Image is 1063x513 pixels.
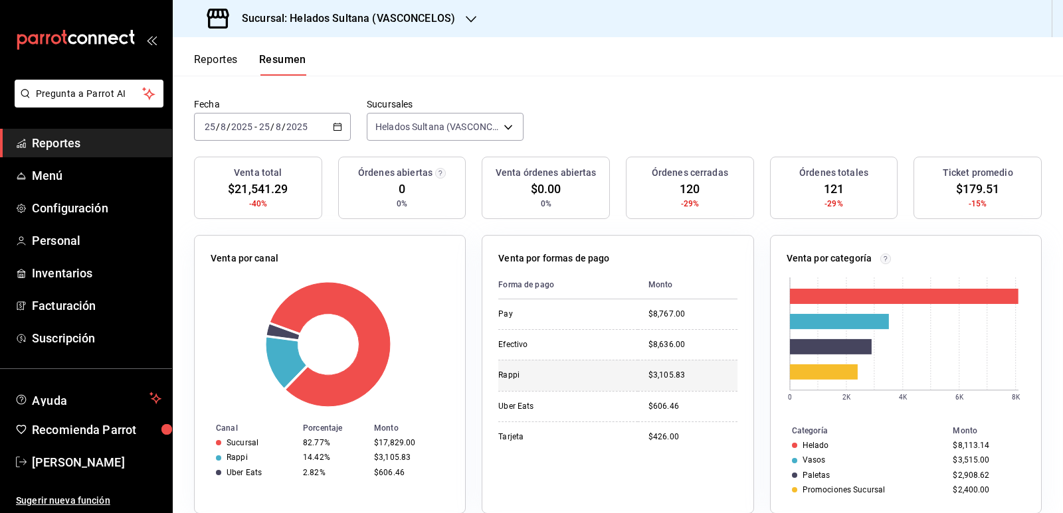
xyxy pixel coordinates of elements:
[648,401,737,412] div: $606.46
[899,394,908,401] text: 4K
[824,180,844,198] span: 121
[216,121,220,132] span: /
[227,453,248,462] div: Rappi
[648,431,737,443] div: $426.00
[799,166,868,180] h3: Órdenes totales
[234,166,282,180] h3: Venta total
[194,53,238,76] button: Reportes
[15,80,163,108] button: Pregunta a Parrot AI
[375,120,499,133] span: Helados Sultana (VASCONCELOS)
[681,198,700,210] span: -29%
[32,297,161,315] span: Facturación
[541,198,551,210] span: 0%
[498,339,627,350] div: Efectivo
[275,121,282,132] input: --
[204,121,216,132] input: --
[498,370,627,381] div: Rappi
[803,485,886,494] div: Promociones Sucursal
[358,166,433,180] h3: Órdenes abiertas
[787,252,872,265] p: Venta por categoría
[399,180,405,198] span: 0
[231,121,253,132] input: ----
[231,11,455,27] h3: Sucursal: Helados Sultana (VASCONCELOS)
[16,494,161,508] span: Sugerir nueva función
[32,232,161,250] span: Personal
[953,471,1020,480] div: $2,908.62
[270,121,274,132] span: /
[803,441,829,450] div: Helado
[680,180,700,198] span: 120
[303,438,363,447] div: 82.77%
[803,455,826,465] div: Vasos
[211,252,278,265] p: Venta por canal
[947,423,1041,438] th: Monto
[249,198,268,210] span: -40%
[32,134,161,152] span: Reportes
[638,271,737,299] th: Monto
[227,438,258,447] div: Sucursal
[803,471,830,480] div: Paletas
[953,455,1020,465] div: $3,515.00
[652,166,728,180] h3: Órdenes cerradas
[956,180,1000,198] span: $179.51
[298,421,369,435] th: Porcentaje
[303,468,363,477] div: 2.82%
[9,96,163,110] a: Pregunta a Parrot AI
[282,121,286,132] span: /
[194,53,306,76] div: navigation tabs
[374,468,444,477] div: $606.46
[32,199,161,217] span: Configuración
[32,453,161,471] span: [PERSON_NAME]
[496,166,597,180] h3: Venta órdenes abiertas
[374,438,444,447] div: $17,829.00
[227,121,231,132] span: /
[771,423,948,438] th: Categoría
[788,394,792,401] text: 0
[498,252,609,265] p: Venta por formas de pago
[367,100,524,109] label: Sucursales
[1012,394,1020,401] text: 8K
[498,309,627,320] div: Pay
[498,271,638,299] th: Forma de pago
[648,370,737,381] div: $3,105.83
[32,264,161,282] span: Inventarios
[303,453,363,462] div: 14.42%
[498,401,627,412] div: Uber Eats
[194,100,351,109] label: Fecha
[498,431,627,443] div: Tarjeta
[648,339,737,350] div: $8,636.00
[32,421,161,439] span: Recomienda Parrot
[220,121,227,132] input: --
[36,87,143,101] span: Pregunta a Parrot AI
[397,198,407,210] span: 0%
[228,180,288,198] span: $21,541.29
[953,485,1020,494] div: $2,400.00
[32,329,161,347] span: Suscripción
[227,468,262,477] div: Uber Eats
[259,53,306,76] button: Resumen
[195,421,298,435] th: Canal
[374,453,444,462] div: $3,105.83
[953,441,1020,450] div: $8,113.14
[369,421,465,435] th: Monto
[32,390,144,406] span: Ayuda
[648,309,737,320] div: $8,767.00
[258,121,270,132] input: --
[254,121,257,132] span: -
[286,121,308,132] input: ----
[969,198,987,210] span: -15%
[955,394,964,401] text: 6K
[531,180,561,198] span: $0.00
[943,166,1013,180] h3: Ticket promedio
[842,394,851,401] text: 2K
[824,198,843,210] span: -29%
[32,167,161,184] span: Menú
[146,35,157,45] button: open_drawer_menu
